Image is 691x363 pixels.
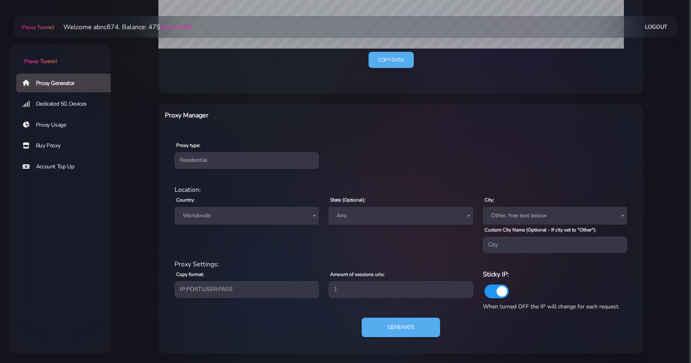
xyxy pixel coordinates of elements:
a: Dedicated 5G Devices [16,95,117,113]
div: Proxy Settings: [170,259,632,269]
span: Proxy Tunnel [22,23,54,31]
span: Any [329,207,473,225]
label: State (Optional): [330,196,366,204]
iframe: Webchat Widget [652,324,681,353]
h6: Sticky IP: [483,269,627,280]
button: Generate [362,318,440,337]
li: Welcome abnc874. Balance: 47$ [54,22,192,32]
span: Other, free text below [483,207,627,225]
label: Copy format: [176,271,204,278]
label: Proxy type: [176,142,200,149]
a: Proxy Usage [16,116,117,134]
span: Proxy Tunnel [24,57,57,65]
a: Logout [645,19,668,34]
a: Proxy Generator [16,74,117,92]
div: Location: [170,185,632,195]
h6: Proxy Manager [165,110,436,121]
span: When turned OFF the IP will change for each request. [483,303,619,310]
span: Worldwide [179,210,314,221]
span: Worldwide [175,207,319,225]
a: (top-up here) [160,23,192,31]
span: Other, free text below [488,210,622,221]
label: City: [485,196,494,204]
a: Buy Proxy [16,136,117,155]
input: City [483,237,627,253]
span: Any [333,210,468,221]
label: Country: [176,196,195,204]
a: Account Top Up [16,157,117,176]
a: Copy data [369,52,413,68]
a: Proxy Tunnel [10,44,111,66]
a: Proxy Tunnel [20,21,54,34]
label: Amount of sessions urls: [330,271,385,278]
label: Custom City Name (Optional - If city set to "Other"): [485,226,596,234]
